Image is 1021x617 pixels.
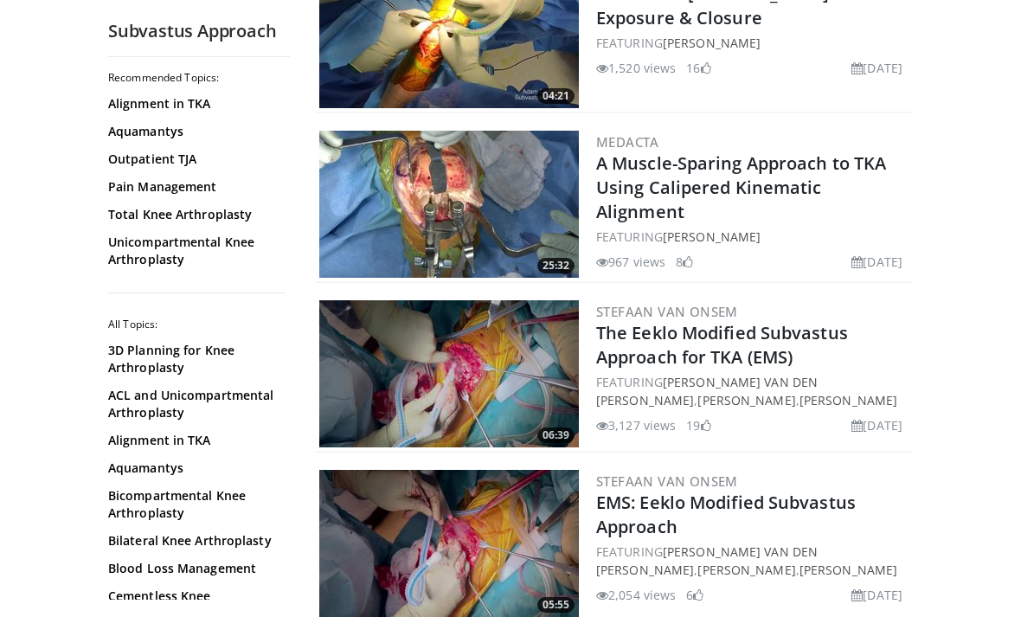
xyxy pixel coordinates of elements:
[108,387,281,421] a: ACL and Unicompartmental Arthroplasty
[663,228,761,245] a: [PERSON_NAME]
[596,491,856,538] a: EMS: Eeklo Modified Subvastus Approach
[851,586,902,604] li: [DATE]
[697,392,795,408] a: [PERSON_NAME]
[596,374,818,408] a: [PERSON_NAME] VAN DEN [PERSON_NAME]
[108,123,281,140] a: Aquamantys
[596,303,738,320] a: stefaan van onsem
[537,258,575,273] span: 25:32
[108,234,281,268] a: Unicompartmental Knee Arthroplasty
[537,597,575,613] span: 05:55
[108,487,281,522] a: Bicompartmental Knee Arthroplasty
[686,416,710,434] li: 19
[596,321,848,369] a: The Eeklo Modified Subvastus Approach for TKA (EMS)
[537,427,575,443] span: 06:39
[799,392,897,408] a: [PERSON_NAME]
[676,253,693,271] li: 8
[108,432,281,449] a: Alignment in TKA
[851,253,902,271] li: [DATE]
[596,416,676,434] li: 3,127 views
[596,472,738,490] a: stefaan van onsem
[108,20,290,42] h2: Subvastus Approach
[108,178,281,196] a: Pain Management
[596,373,909,409] div: FEATURING , ,
[596,228,909,246] div: FEATURING
[108,532,281,550] a: Bilateral Knee Arthroplasty
[686,586,703,604] li: 6
[108,151,281,168] a: Outpatient TJA
[319,300,579,447] img: bdc91a09-7213-4c10-9ff3-ac6f385ff702.300x170_q85_crop-smart_upscale.jpg
[108,206,281,223] a: Total Knee Arthroplasty
[851,416,902,434] li: [DATE]
[596,586,676,604] li: 2,054 views
[319,470,579,617] a: 05:55
[108,95,281,112] a: Alignment in TKA
[596,543,818,578] a: [PERSON_NAME] VAN DEN [PERSON_NAME]
[596,34,909,52] div: FEATURING
[108,560,281,577] a: Blood Loss Management
[596,133,659,151] a: Medacta
[319,470,579,617] img: 808cc65d-1898-42b4-bfa2-c384e2472b59.300x170_q85_crop-smart_upscale.jpg
[108,71,286,85] h2: Recommended Topics:
[319,131,579,278] img: 79992334-3ae6-45ec-80f5-af688f8136ae.300x170_q85_crop-smart_upscale.jpg
[596,151,886,223] a: A Muscle-Sparing Approach to TKA Using Calipered Kinematic Alignment
[799,562,897,578] a: [PERSON_NAME]
[596,253,665,271] li: 967 views
[851,59,902,77] li: [DATE]
[596,59,676,77] li: 1,520 views
[697,562,795,578] a: [PERSON_NAME]
[108,342,281,376] a: 3D Planning for Knee Arthroplasty
[596,543,909,579] div: FEATURING , ,
[319,300,579,447] a: 06:39
[663,35,761,51] a: [PERSON_NAME]
[108,460,281,477] a: Aquamantys
[686,59,710,77] li: 16
[537,88,575,104] span: 04:21
[319,131,579,278] a: 25:32
[108,318,286,331] h2: All Topics:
